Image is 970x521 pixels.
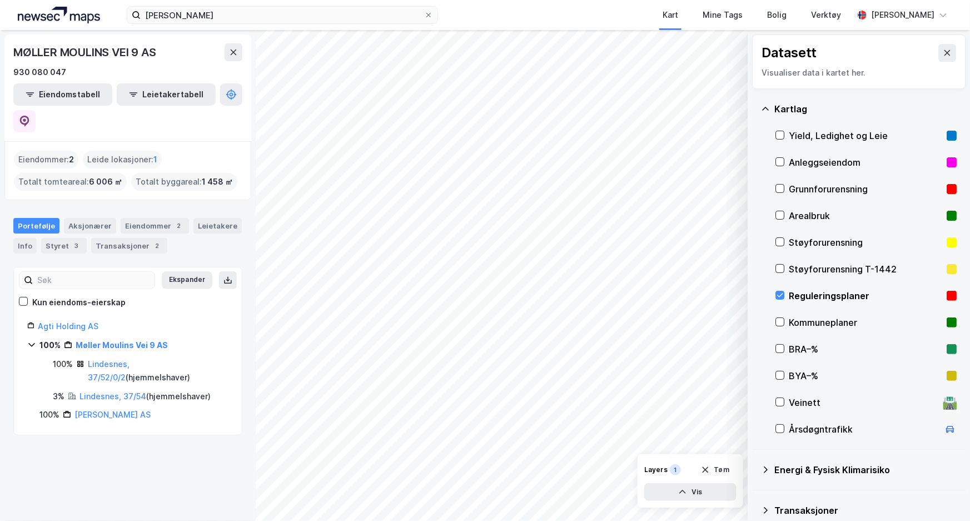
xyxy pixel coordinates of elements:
[789,209,942,222] div: Arealbruk
[789,236,942,249] div: Støyforurensning
[789,289,942,302] div: Reguleringsplaner
[32,296,126,309] div: Kun eiendoms-eierskap
[762,66,956,80] div: Visualiser data i kartet her.
[89,175,122,188] span: 6 006 ㎡
[33,272,155,289] input: Søk
[14,173,127,191] div: Totalt tomteareal :
[774,504,957,517] div: Transaksjoner
[83,151,162,168] div: Leide lokasjoner :
[914,468,970,521] iframe: Chat Widget
[774,102,957,116] div: Kartlag
[152,240,163,251] div: 2
[76,340,168,350] a: Møller Moulins Vei 9 AS
[41,238,87,254] div: Styret
[13,43,158,61] div: MØLLER MOULINS VEI 9 AS
[53,358,73,371] div: 100%
[871,8,934,22] div: [PERSON_NAME]
[173,220,185,231] div: 2
[88,359,130,382] a: Lindesnes, 37/52/0/2
[914,468,970,521] div: Kontrollprogram for chat
[789,262,942,276] div: Støyforurensning T-1442
[663,8,678,22] div: Kart
[53,390,64,403] div: 3%
[69,153,74,166] span: 2
[79,390,211,403] div: ( hjemmelshaver )
[13,218,59,234] div: Portefølje
[117,83,216,106] button: Leietakertabell
[789,369,942,383] div: BYA–%
[91,238,167,254] div: Transaksjoner
[202,175,233,188] span: 1 458 ㎡
[811,8,841,22] div: Verktøy
[39,339,61,352] div: 100%
[14,151,78,168] div: Eiendommer :
[703,8,743,22] div: Mine Tags
[18,7,100,23] img: logo.a4113a55bc3d86da70a041830d287a7e.svg
[789,396,939,409] div: Veinett
[79,391,146,401] a: Lindesnes, 37/54
[789,343,942,356] div: BRA–%
[644,465,668,474] div: Layers
[789,182,942,196] div: Grunnforurensning
[774,463,957,477] div: Energi & Fysisk Klimarisiko
[789,156,942,169] div: Anleggseiendom
[789,423,939,436] div: Årsdøgntrafikk
[141,7,424,23] input: Søk på adresse, matrikkel, gårdeiere, leietakere eller personer
[162,271,212,289] button: Ekspander
[762,44,817,62] div: Datasett
[193,218,242,234] div: Leietakere
[88,358,228,384] div: ( hjemmelshaver )
[39,408,59,421] div: 100%
[131,173,237,191] div: Totalt byggareal :
[38,321,98,331] a: Agti Holding AS
[153,153,157,166] span: 1
[64,218,116,234] div: Aksjonærer
[789,316,942,329] div: Kommuneplaner
[74,410,151,419] a: [PERSON_NAME] AS
[71,240,82,251] div: 3
[789,129,942,142] div: Yield, Ledighet og Leie
[13,238,37,254] div: Info
[767,8,787,22] div: Bolig
[943,395,958,410] div: 🛣️
[670,464,681,475] div: 1
[13,83,112,106] button: Eiendomstabell
[13,66,66,79] div: 930 080 047
[121,218,189,234] div: Eiendommer
[694,461,737,479] button: Tøm
[644,483,737,501] button: Vis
